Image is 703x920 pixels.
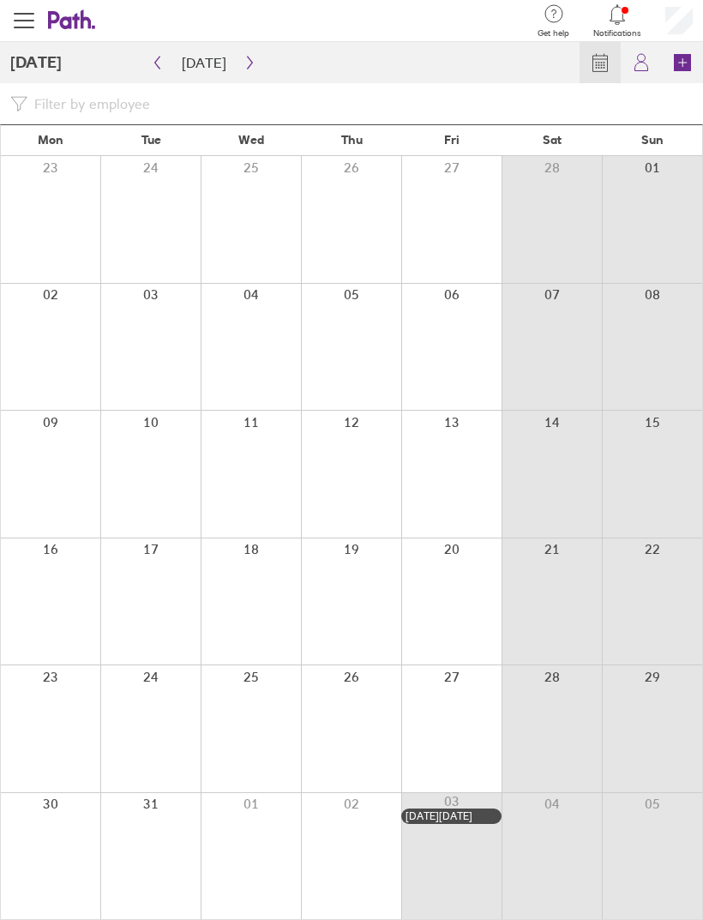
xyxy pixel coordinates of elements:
a: Notifications [593,3,641,39]
span: Sat [543,133,562,147]
span: Fri [444,133,460,147]
span: Mon [38,133,63,147]
span: Tue [141,133,161,147]
button: [DATE] [168,49,240,76]
div: [DATE][DATE] [406,810,497,822]
span: Notifications [593,28,641,39]
span: Thu [341,133,363,147]
span: Wed [238,133,264,147]
span: Get help [538,28,569,39]
input: Filter by employee [27,88,693,119]
span: Sun [641,133,664,147]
